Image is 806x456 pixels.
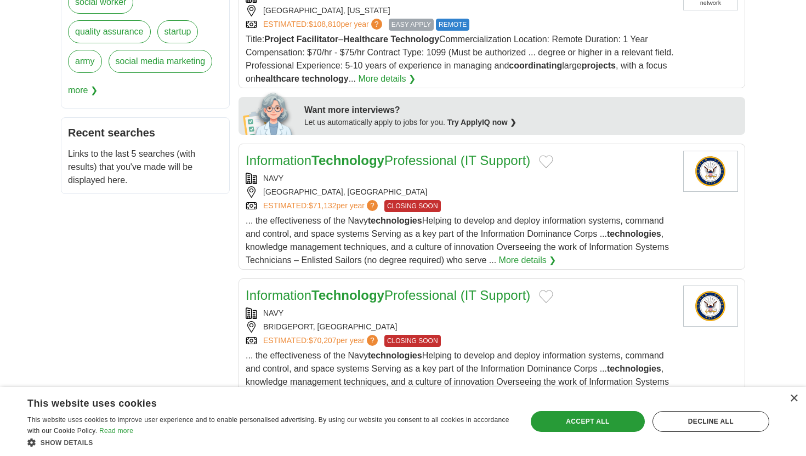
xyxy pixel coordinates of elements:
img: U.S. Navy logo [683,286,738,327]
strong: Technology [311,288,384,303]
span: ? [371,19,382,30]
div: Want more interviews? [304,104,739,117]
span: more ❯ [68,79,98,101]
div: [GEOGRAPHIC_DATA], [GEOGRAPHIC_DATA] [246,186,674,198]
a: NAVY [263,309,283,317]
strong: Technology [390,35,439,44]
h2: Recent searches [68,124,223,141]
span: Show details [41,439,93,447]
div: BRIDGEPORT, [GEOGRAPHIC_DATA] [246,321,674,333]
span: $71,132 [309,201,337,210]
span: ... the effectiveness of the Navy Helping to develop and deploy information systems, command and ... [246,216,669,265]
span: EASY APPLY [389,19,434,31]
a: NAVY [263,174,283,183]
a: army [68,50,102,73]
a: quality assurance [68,20,151,43]
button: Add to favorite jobs [539,155,553,168]
a: More details ❯ [499,254,557,267]
strong: technologies [607,364,661,373]
strong: healthcare [256,74,299,83]
strong: Technology [311,153,384,168]
img: U.S. Navy logo [683,151,738,192]
strong: technologies [607,229,661,238]
span: ? [367,200,378,211]
a: ESTIMATED:$71,132per year? [263,200,380,212]
div: Close [790,395,798,403]
a: ESTIMATED:$70,207per year? [263,335,380,347]
a: InformationTechnologyProfessional (IT Support) [246,288,530,303]
span: CLOSING SOON [384,335,441,347]
a: More details ❯ [358,72,416,86]
div: Decline all [652,411,769,432]
strong: projects [582,61,616,70]
span: ... the effectiveness of the Navy Helping to develop and deploy information systems, command and ... [246,351,669,400]
a: ESTIMATED:$108,810per year? [263,19,384,31]
span: $108,810 [309,20,340,29]
a: Try ApplyIQ now ❯ [447,118,516,127]
span: REMOTE [436,19,469,31]
div: [GEOGRAPHIC_DATA], [US_STATE] [246,5,674,16]
div: This website uses cookies [27,394,485,410]
strong: technologies [368,351,422,360]
a: Read more, opens a new window [99,427,133,435]
strong: Healthcare [343,35,388,44]
span: CLOSING SOON [384,200,441,212]
span: $70,207 [309,336,337,345]
p: Links to the last 5 searches (with results) that you've made will be displayed here. [68,147,223,187]
a: social media marketing [109,50,213,73]
span: This website uses cookies to improve user experience and to enable personalised advertising. By u... [27,416,509,435]
span: Title: – Commercialization Location: Remote Duration: 1 Year Compensation: $70/hr - $75/hr Contra... [246,35,674,83]
div: Let us automatically apply to jobs for you. [304,117,739,128]
strong: Facilitator [297,35,338,44]
img: apply-iq-scientist.png [243,91,296,135]
a: startup [157,20,198,43]
strong: technology [302,74,348,83]
strong: coordinating [509,61,562,70]
strong: Project [264,35,294,44]
strong: technologies [368,216,422,225]
span: ? [367,335,378,346]
div: Show details [27,437,512,448]
button: Add to favorite jobs [539,290,553,303]
div: Accept all [531,411,645,432]
a: InformationTechnologyProfessional (IT Support) [246,153,530,168]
